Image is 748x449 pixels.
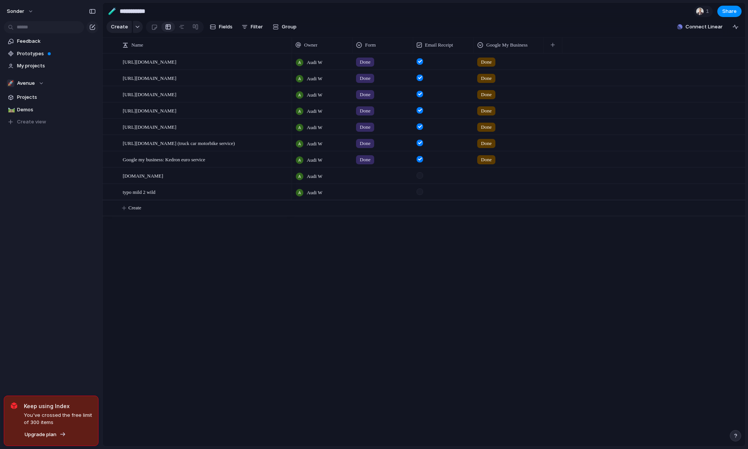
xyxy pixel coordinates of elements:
[307,173,322,180] span: Audi W
[365,41,376,49] span: Form
[128,204,141,212] span: Create
[17,118,46,126] span: Create view
[360,91,370,98] span: Done
[24,412,92,426] span: You've crossed the free limit of 300 items
[481,58,492,66] span: Done
[106,21,132,33] button: Create
[17,37,96,45] span: Feedback
[360,107,370,115] span: Done
[131,41,143,49] span: Name
[123,139,235,147] span: [URL][DOMAIN_NAME] (truck car motorbike service)
[239,21,266,33] button: Filter
[282,23,297,31] span: Group
[8,105,13,114] div: 🛤️
[481,140,492,147] span: Done
[106,5,118,17] button: 🧪
[4,104,98,115] a: 🛤️Demos
[481,75,492,82] span: Done
[307,75,322,83] span: Audi W
[4,36,98,47] a: Feedback
[24,402,92,410] span: Keep using Index
[425,41,453,49] span: Email Receipt
[307,124,322,131] span: Audi W
[360,156,370,164] span: Done
[108,6,116,16] div: 🧪
[111,23,128,31] span: Create
[722,8,737,15] span: Share
[307,59,322,66] span: Audi W
[123,90,176,98] span: [URL][DOMAIN_NAME]
[360,123,370,131] span: Done
[486,41,528,49] span: Google My Business
[481,123,492,131] span: Done
[307,140,322,148] span: Audi W
[269,21,300,33] button: Group
[17,106,96,114] span: Demos
[207,21,236,33] button: Fields
[4,60,98,72] a: My projects
[7,106,14,114] button: 🛤️
[307,189,322,196] span: Audi W
[481,107,492,115] span: Done
[304,41,317,49] span: Owner
[123,155,205,164] span: Google my business: Kedron euro service
[360,75,370,82] span: Done
[123,106,176,115] span: [URL][DOMAIN_NAME]
[17,80,35,87] span: Avenue
[706,8,711,15] span: 1
[123,73,176,82] span: [URL][DOMAIN_NAME]
[7,80,14,87] div: 🚀
[4,92,98,103] a: Projects
[123,122,176,131] span: [URL][DOMAIN_NAME]
[123,171,163,180] span: [DOMAIN_NAME]
[17,94,96,101] span: Projects
[481,91,492,98] span: Done
[17,50,96,58] span: Prototypes
[307,108,322,115] span: Audi W
[17,62,96,70] span: My projects
[307,91,322,99] span: Audi W
[123,187,155,196] span: typo mild 2 wild
[717,6,742,17] button: Share
[481,156,492,164] span: Done
[4,78,98,89] button: 🚀Avenue
[3,5,37,17] button: sonder
[360,58,370,66] span: Done
[251,23,263,31] span: Filter
[4,48,98,59] a: Prototypes
[219,23,233,31] span: Fields
[4,116,98,128] button: Create view
[674,21,726,33] button: Connect Linear
[123,57,176,66] span: [URL][DOMAIN_NAME]
[22,429,68,440] button: Upgrade plan
[360,140,370,147] span: Done
[686,23,723,31] span: Connect Linear
[307,156,322,164] span: Audi W
[7,8,24,15] span: sonder
[25,431,56,438] span: Upgrade plan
